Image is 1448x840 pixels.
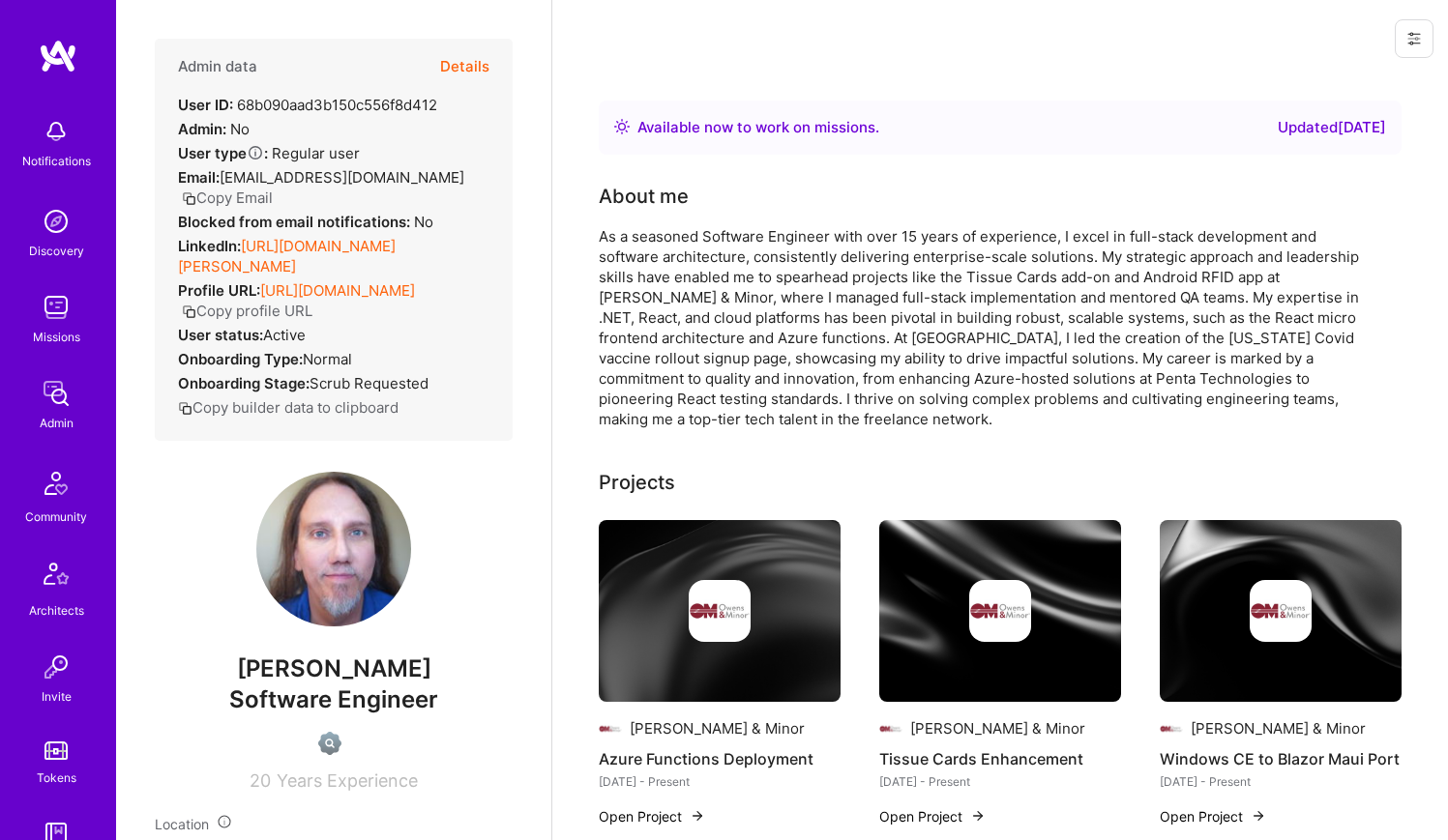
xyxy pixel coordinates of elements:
[969,580,1031,642] img: Company logo
[178,281,260,300] strong: Profile URL:
[182,191,196,206] i: icon Copy
[155,814,513,834] div: Location
[178,397,399,418] button: Copy builder data to clipboard
[630,718,805,739] div: [PERSON_NAME] & Minor
[178,237,396,275] a: [URL][DOMAIN_NAME][PERSON_NAME]
[178,374,310,392] strong: Onboarding Stage:
[178,212,433,232] div: No
[178,144,268,162] strong: User type :
[29,241,84,261] div: Discovery
[599,182,689,211] div: About me
[37,648,75,686] img: Invite
[178,213,414,231] strong: Blocked from email notifications:
[1191,718,1366,739] div: [PERSON_NAME] & Minor
[178,350,303,368] strong: Onboarding Type:
[182,188,273,208] button: Copy Email
[1250,580,1312,642] img: Company logo
[263,326,306,344] span: Active
[260,281,415,300] a: [URL][DOMAIN_NAME]
[879,717,902,740] img: Company logo
[178,95,437,115] div: 68b090aad3b150c556f8d412
[37,374,75,413] img: admin teamwork
[599,717,622,740] img: Company logo
[25,507,87,527] div: Community
[155,654,513,683] span: [PERSON_NAME]
[599,806,705,826] button: Open Project
[599,771,841,792] div: [DATE] - Present
[599,746,841,771] h4: Azure Functions Deployment
[178,58,257,75] h4: Admin data
[440,39,489,95] button: Details
[303,350,352,368] span: normal
[33,460,79,507] img: Community
[256,472,411,626] img: User Avatar
[1160,717,1183,740] img: Company logo
[182,301,312,321] button: Copy profile URL
[277,770,418,791] span: Years Experience
[879,520,1121,702] img: cover
[178,119,250,139] div: No
[229,685,438,713] span: Software Engineer
[33,327,80,347] div: Missions
[970,808,986,824] img: arrow-right
[39,39,77,73] img: logo
[1160,806,1266,826] button: Open Project
[22,151,91,171] div: Notifications
[40,413,74,433] div: Admin
[178,237,241,255] strong: LinkedIn:
[178,326,263,344] strong: User status:
[178,120,226,138] strong: Admin:
[250,770,271,791] span: 20
[910,718,1085,739] div: [PERSON_NAME] & Minor
[1160,746,1402,771] h4: Windows CE to Blazor Maui Port
[33,554,79,600] img: Architects
[1160,771,1402,792] div: [DATE] - Present
[599,226,1373,429] div: As a seasoned Software Engineer with over 15 years of experience, I excel in full-stack developme...
[689,580,751,642] img: Company logo
[37,288,75,327] img: teamwork
[599,468,675,497] div: Projects
[247,144,264,161] i: Help
[690,808,705,824] img: arrow-right
[37,768,76,788] div: Tokens
[44,741,68,760] img: tokens
[178,143,360,163] div: Regular user
[42,686,72,707] div: Invite
[599,520,841,702] img: cover
[637,116,879,139] div: Available now to work on missions .
[614,119,630,134] img: Availability
[37,202,75,241] img: discovery
[310,374,428,392] span: Scrub Requested
[182,304,196,319] i: icon Copy
[220,168,464,187] span: [EMAIL_ADDRESS][DOMAIN_NAME]
[1278,116,1386,139] div: Updated [DATE]
[178,168,220,187] strong: Email:
[879,746,1121,771] h4: Tissue Cards Enhancement
[1160,520,1402,702] img: cover
[1251,808,1266,824] img: arrow-right
[29,600,84,621] div: Architects
[318,732,341,755] img: Not Scrubbed
[178,96,233,114] strong: User ID:
[879,771,1121,792] div: [DATE] - Present
[879,806,986,826] button: Open Project
[178,401,192,416] i: icon Copy
[37,112,75,151] img: bell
